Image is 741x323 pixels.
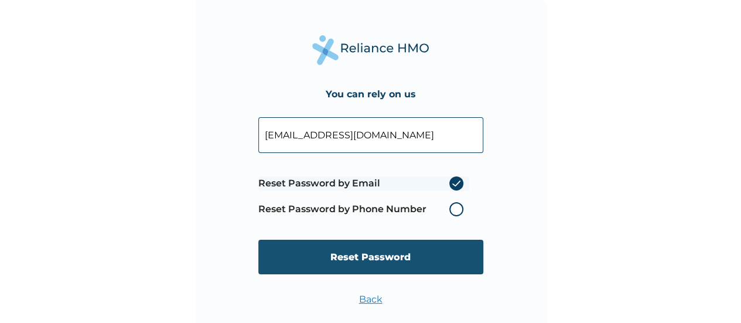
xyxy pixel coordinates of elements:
img: Reliance Health's Logo [312,35,429,65]
input: Reset Password [258,240,483,274]
input: Your Enrollee ID or Email Address [258,117,483,153]
label: Reset Password by Email [258,176,469,191]
h4: You can rely on us [326,89,416,100]
label: Reset Password by Phone Number [258,202,469,216]
a: Back [359,294,383,305]
span: Password reset method [258,171,469,222]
